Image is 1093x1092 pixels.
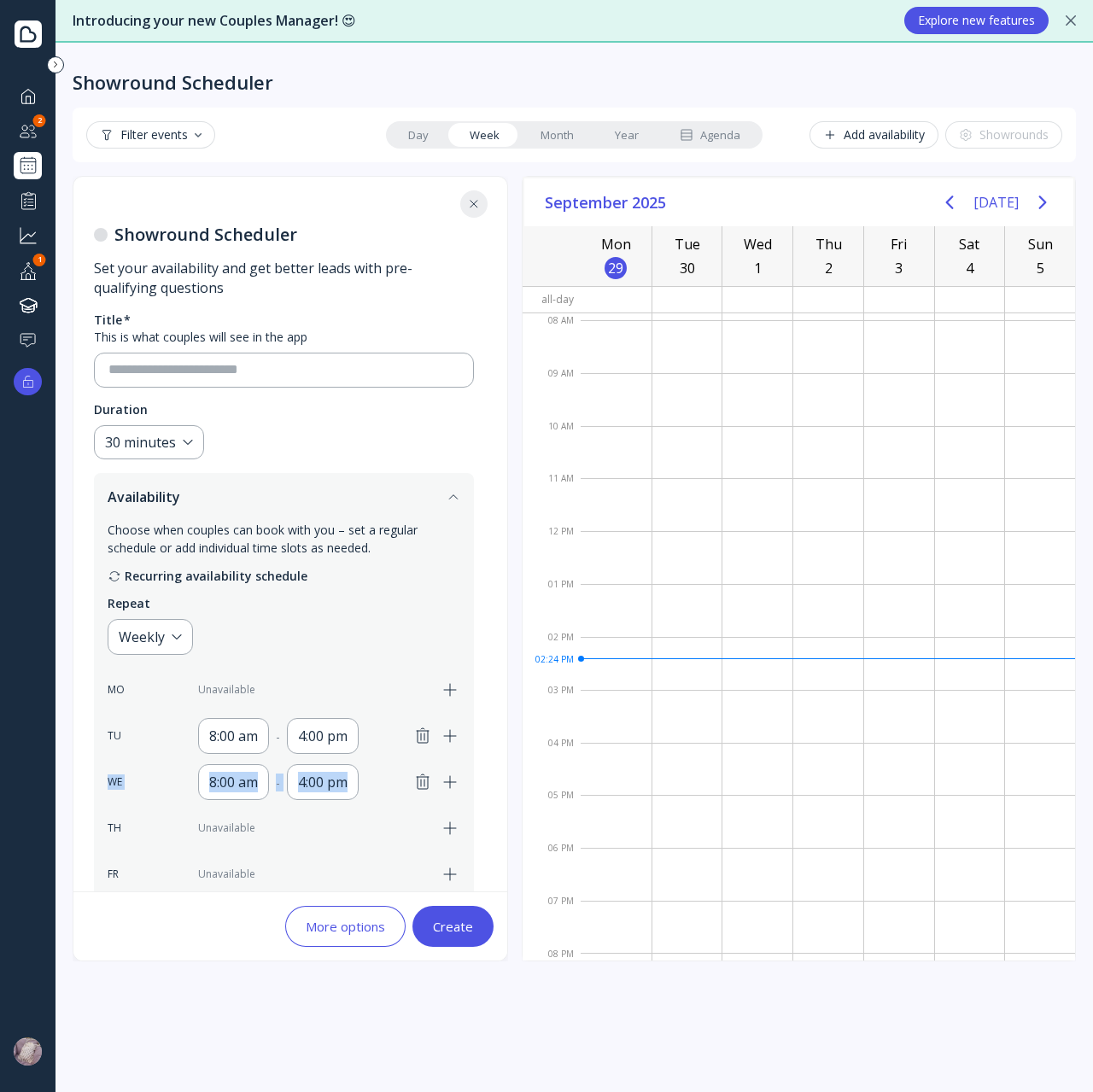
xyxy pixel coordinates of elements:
div: Filter events [100,128,202,142]
a: Knowledge hub [14,291,42,319]
a: Performance [14,186,42,214]
div: Fri [864,232,934,256]
div: MO [108,682,133,698]
button: [DATE] [973,187,1019,218]
div: 08 PM [523,945,581,962]
div: 30 [676,257,698,279]
div: Title [94,312,122,329]
div: 08 AM [523,312,581,365]
button: More options [285,906,406,947]
div: Tue [652,232,722,256]
a: Day [388,123,449,147]
a: Your profile1 [14,256,42,284]
div: Wed [722,232,792,256]
button: Showrounds [945,121,1062,149]
button: Next page [1026,185,1060,219]
div: 07 PM [523,892,581,945]
button: September2025 [538,187,676,218]
div: Your profile [14,256,42,284]
a: Week [449,123,520,147]
div: 1 [33,254,46,266]
span: 2025 [632,187,670,218]
div: 4:00 pm [298,726,348,746]
div: Agenda [680,127,740,143]
button: Upgrade options [14,368,42,395]
button: Create [412,906,494,947]
div: Create [433,920,473,933]
div: Unavailable [198,867,430,882]
div: Choose when couples can book with you – set a regular schedule or add individual time slots as ne... [108,521,460,557]
a: Month [520,123,594,147]
iframe: Chat Widget [1008,1010,1093,1092]
div: - [276,727,280,745]
div: More options [306,920,385,933]
div: Showround Scheduler [73,70,273,94]
div: Set your availability and get better leads with pre-qualifying questions [94,259,474,298]
div: Duration [94,401,148,418]
div: Sun [1005,232,1075,256]
div: FR [108,867,133,882]
button: Explore new features [904,7,1049,34]
div: 2 [33,114,46,127]
div: 01 PM [523,575,581,628]
button: Availability [94,473,474,521]
div: 8:00 am [209,726,258,746]
div: 02 PM [523,628,581,681]
h5: Showround Scheduler [94,225,474,245]
a: Showrounds Scheduler [14,152,42,179]
div: 30 minutes [105,433,176,453]
div: WE [108,774,133,790]
div: 8:00 am [209,772,258,792]
a: Grow your business [14,221,42,249]
button: Previous page [932,185,967,219]
div: 4 [958,257,980,279]
div: 06 PM [523,839,581,892]
div: 29 [605,257,627,279]
a: Year [594,123,659,147]
div: Add availability [823,128,925,142]
div: Recurring availability schedule [108,567,460,585]
div: TU [108,728,133,744]
div: Repeat [108,595,150,612]
div: 1 [746,257,769,279]
div: 05 PM [523,786,581,839]
div: Sat [935,232,1005,256]
button: Add availability [810,121,938,149]
div: 4:00 pm [298,772,348,792]
div: 5 [1029,257,1051,279]
div: Weekly [119,627,165,647]
div: This is what couples will see in the app [94,329,474,346]
button: Filter events [86,121,215,149]
div: 11 AM [523,470,581,523]
div: 3 [888,257,910,279]
div: 12 PM [523,523,581,575]
div: Showrounds [959,128,1049,142]
a: Couples manager2 [14,117,42,145]
a: Dashboard [14,82,42,110]
div: 10 AM [523,418,581,470]
div: TH [108,820,133,836]
div: Thu [793,232,863,256]
div: - [276,774,280,791]
div: 04 PM [523,734,581,787]
div: All-day [523,287,581,312]
div: 03 PM [523,681,581,734]
div: Unavailable [198,820,430,836]
span: September [545,187,632,218]
div: Mon [581,232,652,256]
div: 09 AM [523,365,581,418]
div: 2 [817,257,839,279]
div: Explore new features [918,14,1035,27]
div: Unavailable [198,682,430,698]
div: Introducing your new Couples Manager! 😍 [73,11,887,31]
div: Couples manager [14,117,42,145]
a: Help & support [14,326,42,354]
